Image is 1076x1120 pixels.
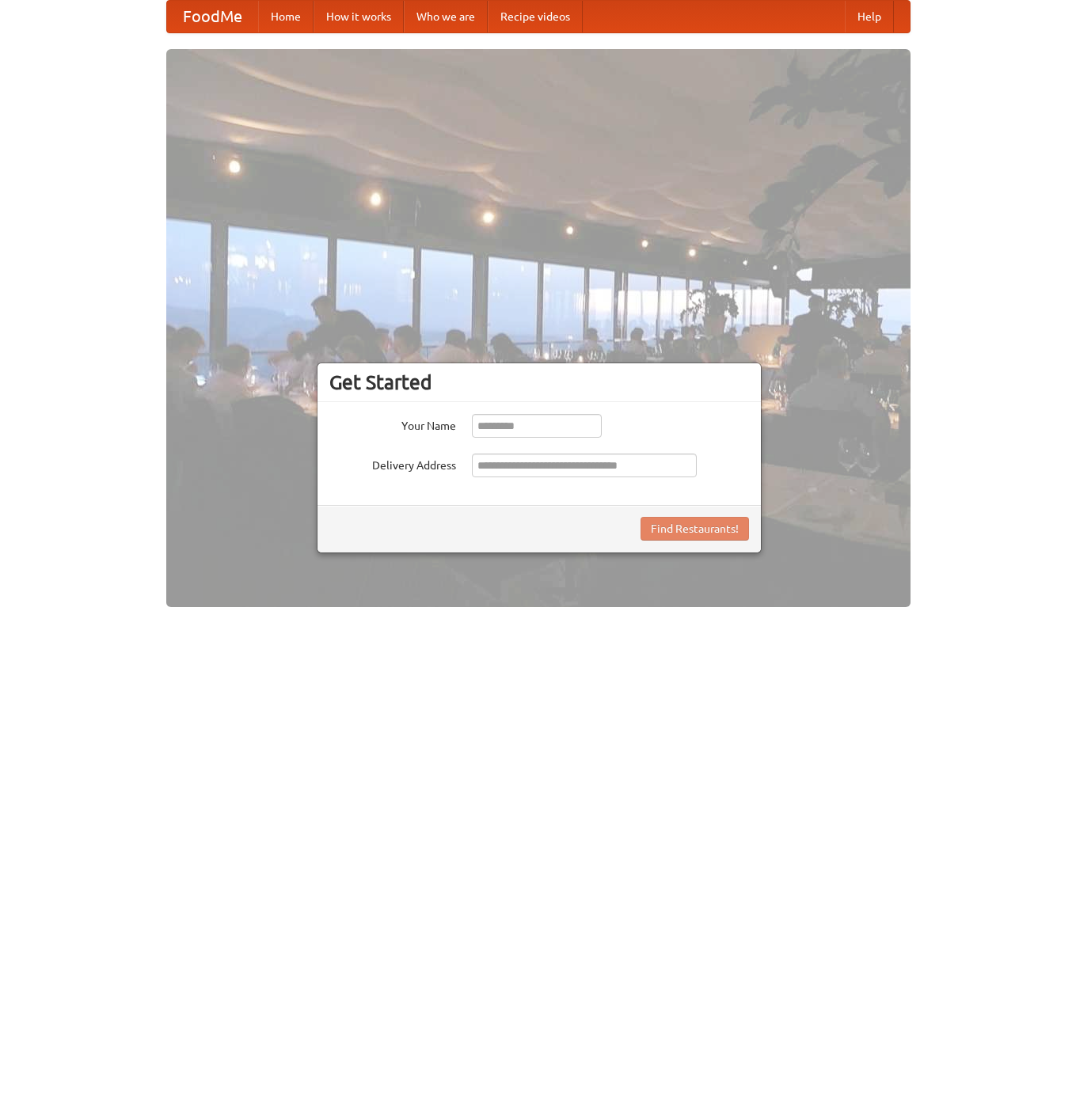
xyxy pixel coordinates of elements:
[404,1,488,32] a: Who we are
[258,1,314,32] a: Home
[167,1,258,32] a: FoodMe
[329,370,749,394] h3: Get Started
[845,1,894,32] a: Help
[329,414,456,434] label: Your Name
[641,517,749,541] button: Find Restaurants!
[488,1,583,32] a: Recipe videos
[329,454,456,473] label: Delivery Address
[314,1,404,32] a: How it works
